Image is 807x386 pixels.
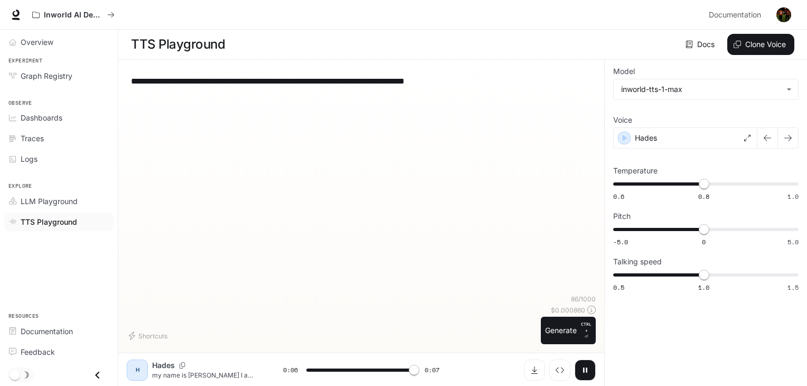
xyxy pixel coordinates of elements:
[27,4,119,25] button: All workspaces
[21,36,53,48] span: Overview
[129,362,146,379] div: H
[621,84,781,95] div: inworld-tts-1-max
[776,7,791,22] img: User avatar
[613,237,628,246] span: -5.0
[21,112,62,123] span: Dashboards
[4,150,114,168] a: Logs
[787,283,799,292] span: 1.5
[21,153,37,164] span: Logs
[21,70,72,81] span: Graph Registry
[571,295,596,304] p: 86 / 1000
[44,11,103,20] p: Inworld AI Demos
[21,346,55,357] span: Feedback
[4,129,114,148] a: Traces
[4,33,114,51] a: Overview
[727,34,794,55] button: Clone Voice
[705,4,769,25] a: Documentation
[152,360,175,371] p: Hades
[683,34,719,55] a: Docs
[773,4,794,25] button: User avatar
[613,213,631,220] p: Pitch
[283,365,298,375] span: 0:06
[613,192,624,201] span: 0.6
[21,133,44,144] span: Traces
[581,321,592,334] p: CTRL +
[613,283,624,292] span: 0.5
[127,327,172,344] button: Shortcuts
[635,133,657,143] p: Hades
[702,237,706,246] span: 0
[4,192,114,210] a: LLM Playground
[175,362,190,369] button: Copy Voice ID
[613,258,662,265] p: Talking speed
[86,364,109,386] button: Close drawer
[551,306,585,315] p: $ 0.000860
[4,343,114,361] a: Feedback
[4,213,114,231] a: TTS Playground
[21,326,73,337] span: Documentation
[698,283,709,292] span: 1.0
[152,371,258,380] p: my name is [PERSON_NAME] I am a dragon knight and I will slay any dragon that's comes my way
[613,68,635,75] p: Model
[541,317,596,344] button: GenerateCTRL +⏎
[613,167,658,174] p: Temperature
[4,322,114,341] a: Documentation
[524,360,545,381] button: Download audio
[131,34,225,55] h1: TTS Playground
[613,116,632,124] p: Voice
[549,360,570,381] button: Inspect
[10,369,20,380] span: Dark mode toggle
[4,108,114,127] a: Dashboards
[787,237,799,246] span: 5.0
[21,216,77,227] span: TTS Playground
[425,365,439,375] span: 0:07
[581,321,592,340] p: ⏎
[4,67,114,85] a: Graph Registry
[698,192,709,201] span: 0.8
[614,79,798,99] div: inworld-tts-1-max
[709,8,761,22] span: Documentation
[21,196,78,207] span: LLM Playground
[787,192,799,201] span: 1.0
